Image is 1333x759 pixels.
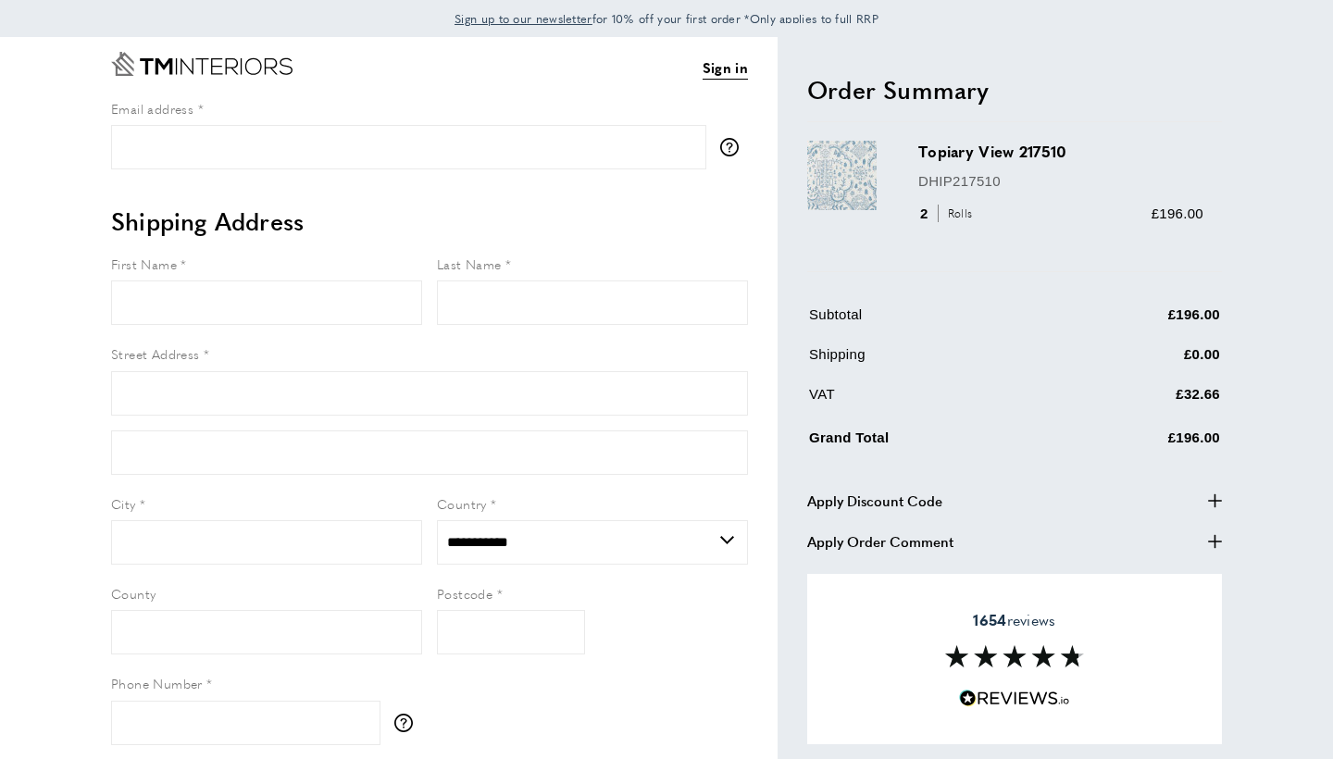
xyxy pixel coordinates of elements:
td: £0.00 [1059,343,1221,379]
h2: Order Summary [807,73,1222,106]
td: £196.00 [1059,304,1221,340]
span: Country [437,494,487,513]
a: Go to Home page [111,52,293,76]
h2: Shipping Address [111,205,748,238]
span: Postcode [437,584,492,603]
span: Email address [111,99,193,118]
span: First Name [111,255,177,273]
span: Sign up to our newsletter [455,10,592,27]
div: 2 [918,203,978,225]
td: Grand Total [809,423,1057,463]
img: Topiary View 217510 [807,141,877,210]
strong: 1654 [973,609,1006,630]
span: Last Name [437,255,502,273]
button: More information [720,138,748,156]
span: £196.00 [1152,205,1203,221]
span: City [111,494,136,513]
td: Subtotal [809,304,1057,340]
button: More information [394,714,422,732]
td: £196.00 [1059,423,1221,463]
span: Rolls [938,205,978,222]
td: £32.66 [1059,383,1221,419]
td: Shipping [809,343,1057,379]
span: reviews [973,611,1055,629]
a: Sign in [703,56,748,80]
img: Reviews.io 5 stars [959,690,1070,707]
h3: Topiary View 217510 [918,141,1203,162]
img: Reviews section [945,645,1084,667]
p: DHIP217510 [918,170,1203,193]
span: for 10% off your first order *Only applies to full RRP [455,10,878,27]
td: VAT [809,383,1057,419]
span: Apply Discount Code [807,490,942,512]
span: Street Address [111,344,200,363]
span: Phone Number [111,674,203,692]
span: Apply Order Comment [807,530,953,553]
span: County [111,584,156,603]
a: Sign up to our newsletter [455,9,592,28]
